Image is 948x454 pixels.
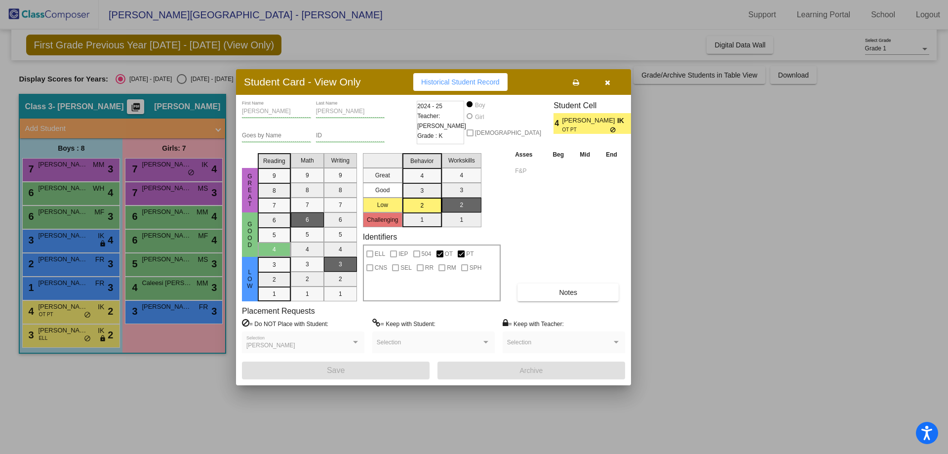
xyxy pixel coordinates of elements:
[475,127,541,139] span: [DEMOGRAPHIC_DATA]
[417,131,442,141] span: Grade : K
[553,101,639,110] h3: Student Cell
[413,73,508,91] button: Historical Student Record
[598,149,625,160] th: End
[474,113,484,122] div: Girl
[327,366,345,374] span: Save
[515,164,542,178] input: assessment
[559,289,577,296] span: Notes
[372,319,435,329] label: = Keep with Student:
[242,306,315,316] label: Placement Requests
[445,248,453,260] span: OT
[398,248,408,260] span: IEP
[562,116,617,126] span: [PERSON_NAME]
[520,367,543,374] span: Archive
[517,284,619,301] button: Notes
[242,362,430,379] button: Save
[246,342,295,349] span: [PERSON_NAME]
[245,173,254,207] span: Great
[631,118,639,129] span: 2
[375,248,385,260] span: ELL
[417,111,466,131] span: Teacher: [PERSON_NAME]
[425,262,434,274] span: RR
[245,269,254,289] span: Low
[375,262,387,274] span: CNS
[474,101,485,110] div: Boy
[363,232,397,242] label: Identifiers
[417,101,442,111] span: 2024 - 25
[513,149,545,160] th: Asses
[421,78,500,86] span: Historical Student Record
[245,221,254,248] span: Good
[470,262,482,274] span: SPH
[617,116,631,126] span: IK
[545,149,572,160] th: Beg
[422,248,432,260] span: 504
[466,248,474,260] span: PT
[244,76,361,88] h3: Student Card - View Only
[553,118,562,129] span: 4
[242,132,311,139] input: goes by name
[447,262,456,274] span: RM
[562,126,610,133] span: OT PT
[400,262,412,274] span: SEL
[437,362,625,379] button: Archive
[242,319,328,329] label: = Do NOT Place with Student:
[572,149,598,160] th: Mid
[503,319,564,329] label: = Keep with Teacher:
